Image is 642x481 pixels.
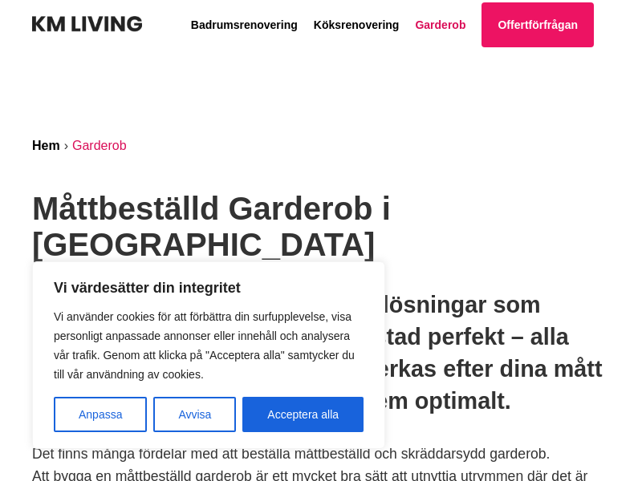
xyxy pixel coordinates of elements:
a: Hem [32,139,60,152]
button: Anpassa [54,397,147,432]
a: Badrumsrenovering [191,18,298,31]
li: › [64,139,72,152]
h1: Måttbeställd Garderob i [GEOGRAPHIC_DATA] [32,191,610,263]
a: Köksrenovering [314,18,400,31]
li: Garderob [72,139,131,152]
p: Vi värdesätter din integritet [54,278,364,297]
a: Garderob [415,18,465,31]
p: Vi använder cookies för att förbättra din surfupplevelse, visa personligt anpassade annonser elle... [54,307,364,384]
button: Avvisa [153,397,236,432]
a: Offertförfrågan [481,2,594,47]
img: KM Living [32,16,142,32]
button: Acceptera alla [242,397,364,432]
